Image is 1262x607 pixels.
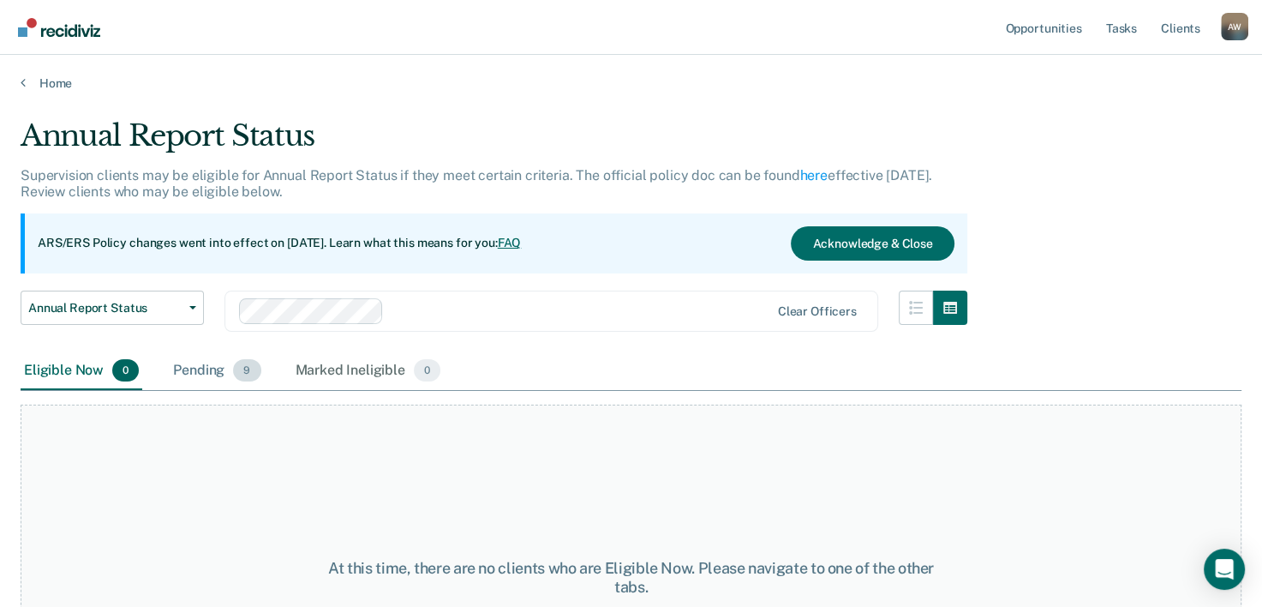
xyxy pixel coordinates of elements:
button: Profile dropdown button [1221,13,1248,40]
a: Home [21,75,1241,91]
a: FAQ [498,236,522,249]
img: Recidiviz [18,18,100,37]
div: Annual Report Status [21,118,967,167]
div: Eligible Now0 [21,352,142,390]
div: Open Intercom Messenger [1204,549,1245,590]
a: here [800,167,828,183]
span: 0 [414,359,440,382]
button: Acknowledge & Close [791,226,954,261]
div: Pending9 [170,352,264,390]
p: ARS/ERS Policy changes went into effect on [DATE]. Learn what this means for you: [38,235,521,252]
button: Annual Report Status [21,291,204,325]
span: 9 [233,359,260,382]
p: Supervision clients may be eligible for Annual Report Status if they meet certain criteria. The o... [21,167,932,200]
div: A W [1221,13,1248,40]
div: Marked Ineligible0 [292,352,445,390]
div: Clear officers [778,304,857,319]
span: Annual Report Status [28,301,182,316]
div: At this time, there are no clients who are Eligible Now. Please navigate to one of the other tabs. [326,559,936,596]
span: 0 [112,359,139,382]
